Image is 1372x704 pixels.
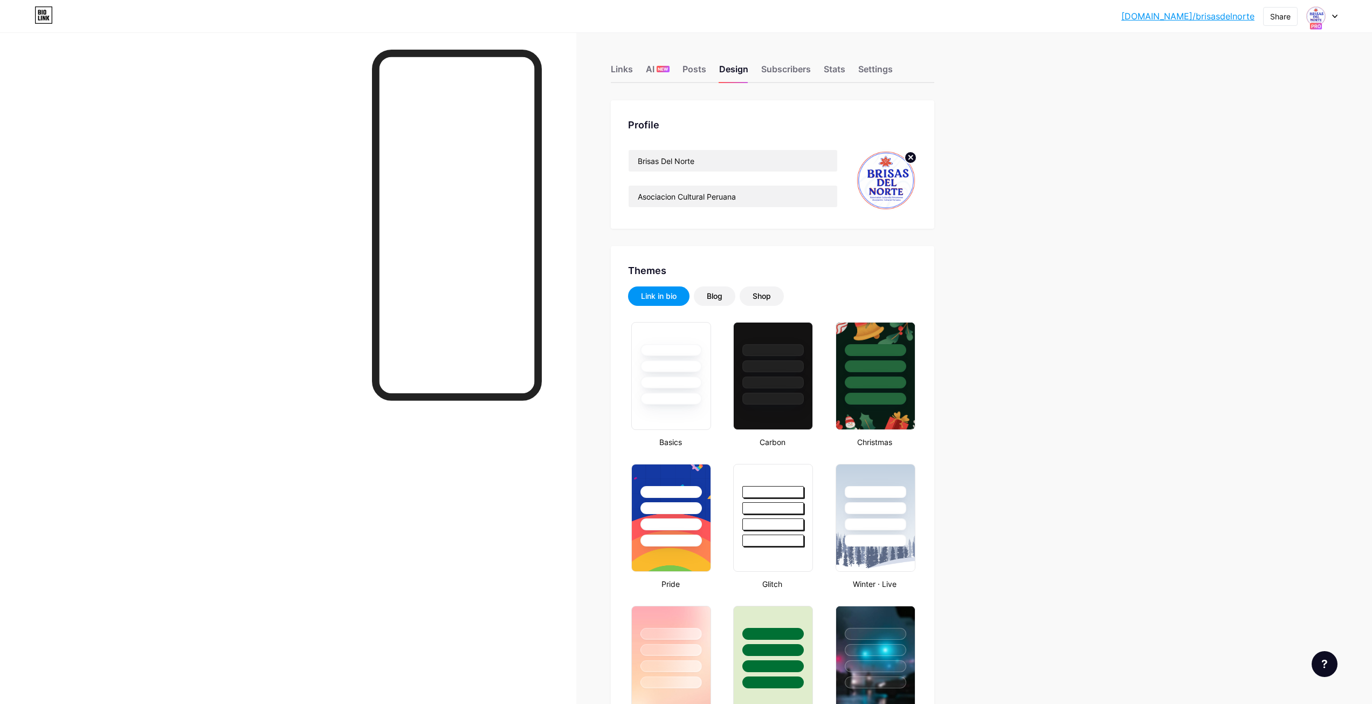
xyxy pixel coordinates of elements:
div: Blog [707,291,722,302]
input: Name [629,150,837,172]
div: Link in bio [641,291,677,302]
div: Stats [824,63,845,82]
a: [DOMAIN_NAME]/brisasdelnorte [1121,10,1254,23]
div: Glitch [730,578,815,590]
img: Brisas del Norte [1306,6,1326,26]
div: Shop [753,291,771,302]
div: Posts [682,63,706,82]
img: Brisas del Norte [855,149,917,211]
div: Subscribers [761,63,811,82]
div: Share [1270,11,1291,22]
div: AI [646,63,670,82]
div: Basics [628,436,713,448]
div: Pride [628,578,713,590]
div: Themes [628,263,917,278]
div: Christmas [832,436,917,448]
span: NEW [658,66,668,72]
div: Design [719,63,748,82]
div: Links [611,63,633,82]
div: Profile [628,118,917,132]
div: Winter · Live [832,578,917,590]
div: Carbon [730,436,815,448]
div: Settings [858,63,893,82]
input: Bio [629,186,837,207]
